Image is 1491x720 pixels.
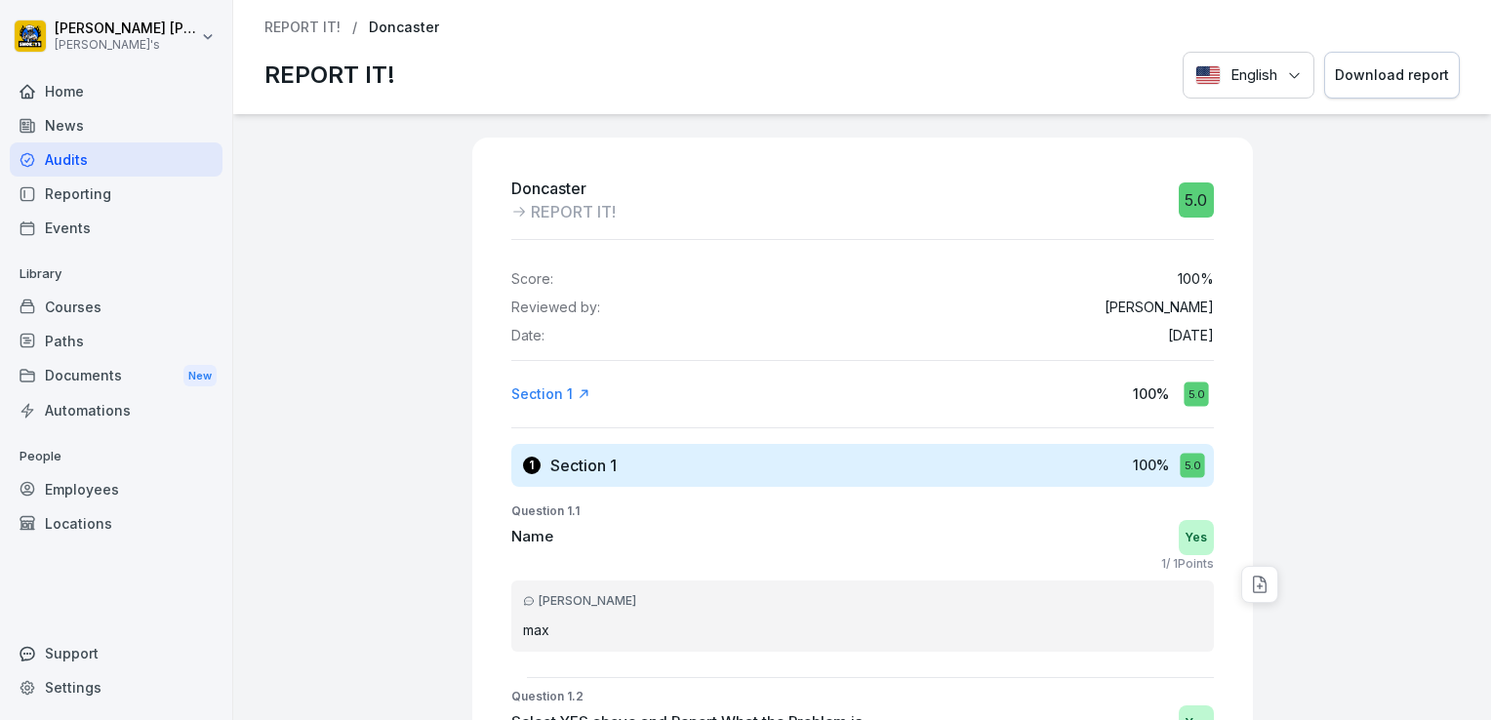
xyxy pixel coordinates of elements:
p: 100 % [1133,383,1169,404]
div: 5.0 [1184,381,1208,406]
p: / [352,20,357,36]
a: Paths [10,324,222,358]
p: 100 % [1133,455,1169,475]
p: 100 % [1178,271,1214,288]
p: Date: [511,328,544,344]
p: Name [511,526,553,548]
img: English [1195,65,1221,85]
p: REPORT IT! [264,58,395,93]
a: Section 1 [511,384,590,404]
p: English [1230,64,1277,87]
a: Courses [10,290,222,324]
p: 1 / 1 Points [1161,555,1214,573]
p: Score: [511,271,553,288]
a: Employees [10,472,222,506]
div: 5.0 [1180,453,1204,477]
button: Download report [1324,52,1460,100]
a: Reporting [10,177,222,211]
p: REPORT IT! [531,200,616,223]
p: [PERSON_NAME]'s [55,38,197,52]
a: Locations [10,506,222,540]
p: People [10,441,222,472]
div: Documents [10,358,222,394]
button: Language [1183,52,1314,100]
a: News [10,108,222,142]
p: Question 1.1 [511,502,1214,520]
p: [DATE] [1168,328,1214,344]
div: 5.0 [1179,182,1214,218]
div: Support [10,636,222,670]
p: max [523,620,1202,640]
a: Audits [10,142,222,177]
p: Doncaster [511,177,616,200]
p: Question 1.2 [511,688,1214,705]
h3: Section 1 [550,455,617,476]
div: 1 [523,457,541,474]
a: Settings [10,670,222,704]
p: Doncaster [369,20,439,36]
p: [PERSON_NAME] [PERSON_NAME] [55,20,197,37]
p: [PERSON_NAME] [1105,300,1214,316]
p: Reviewed by: [511,300,600,316]
div: [PERSON_NAME] [523,592,1202,610]
a: Automations [10,393,222,427]
a: REPORT IT! [264,20,341,36]
div: Yes [1179,520,1214,555]
a: DocumentsNew [10,358,222,394]
a: Events [10,211,222,245]
a: Home [10,74,222,108]
p: Library [10,259,222,290]
div: Download report [1335,64,1449,86]
div: New [183,365,217,387]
